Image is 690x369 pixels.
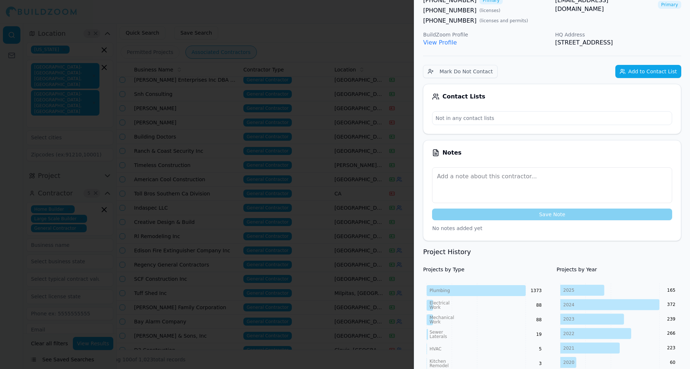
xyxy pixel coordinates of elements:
[430,319,440,325] tspan: Work
[539,361,542,366] text: 3
[563,302,575,307] tspan: 2024
[423,65,497,78] button: Mark Do Not Contact
[667,288,675,293] text: 165
[430,334,447,339] tspan: Laterals
[555,31,681,38] p: HQ Address
[536,303,542,308] text: 88
[555,38,681,47] p: [STREET_ADDRESS]
[563,288,575,293] tspan: 2025
[479,18,528,24] span: ( licenses and permits )
[539,346,542,351] text: 5
[670,360,675,365] text: 60
[430,346,442,351] tspan: HVAC
[430,330,443,335] tspan: Sewer
[557,266,681,273] h4: Projects by Year
[430,288,450,293] tspan: Plumbing
[667,331,675,336] text: 266
[563,346,575,351] tspan: 2021
[667,302,675,307] text: 372
[667,316,675,322] text: 239
[423,16,477,25] a: [PHONE_NUMBER]
[423,247,681,257] h3: Project History
[563,360,575,365] tspan: 2020
[563,316,575,322] tspan: 2023
[536,317,542,322] text: 88
[531,288,542,293] text: 1373
[432,93,672,100] div: Contact Lists
[432,225,672,232] p: No notes added yet
[423,31,549,38] p: BuildZoom Profile
[430,363,449,368] tspan: Remodel
[658,1,681,9] span: Primary
[430,359,446,364] tspan: Kitchen
[430,305,440,310] tspan: Work
[423,266,548,273] h4: Projects by Type
[536,332,542,337] text: 19
[432,112,672,125] p: Not in any contact lists
[430,315,454,320] tspan: Mechanical
[430,300,450,306] tspan: Electrical
[615,65,681,78] button: Add to Contact List
[423,39,457,46] a: View Profile
[563,331,575,336] tspan: 2022
[423,6,477,15] a: [PHONE_NUMBER]
[479,8,501,13] span: ( licenses )
[432,149,672,156] div: Notes
[667,345,675,350] text: 223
